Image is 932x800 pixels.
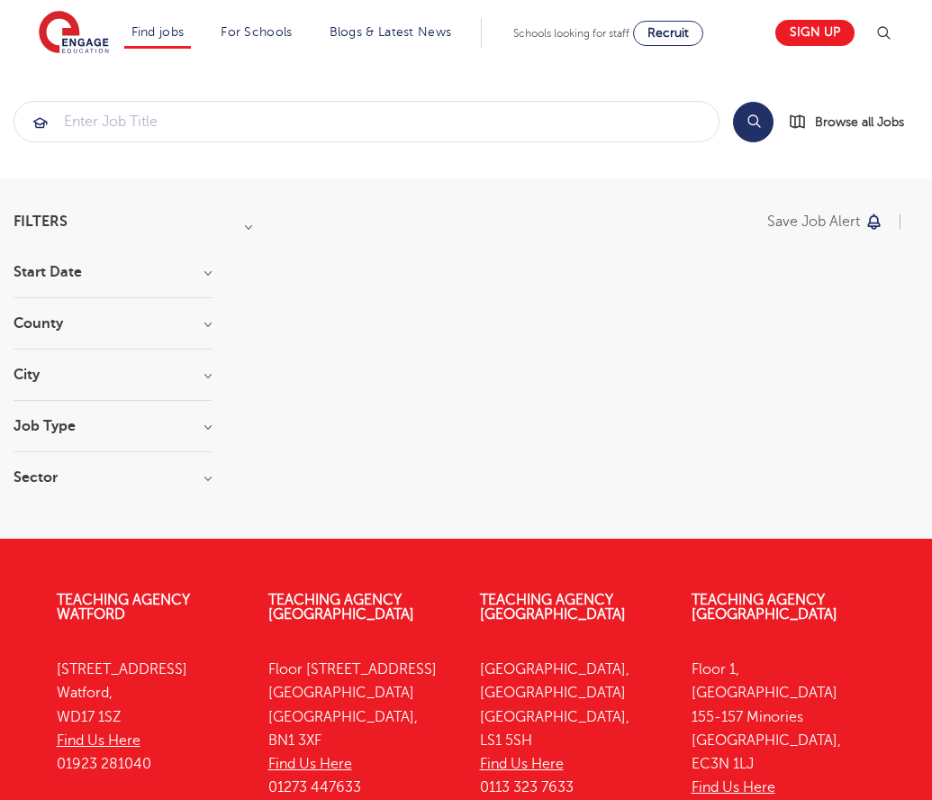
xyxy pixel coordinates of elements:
a: Teaching Agency [GEOGRAPHIC_DATA] [480,592,626,623]
a: Recruit [633,21,703,46]
button: Save job alert [767,214,883,229]
a: For Schools [221,25,292,39]
h3: City [14,368,212,382]
a: Find Us Here [692,779,775,795]
a: Find Us Here [57,732,140,749]
p: Floor [STREET_ADDRESS] [GEOGRAPHIC_DATA] [GEOGRAPHIC_DATA], BN1 3XF 01273 447633 [268,658,453,800]
a: Sign up [775,20,855,46]
button: Search [733,102,774,142]
span: Browse all Jobs [815,112,904,132]
span: Schools looking for staff [513,27,629,40]
p: [GEOGRAPHIC_DATA], [GEOGRAPHIC_DATA] [GEOGRAPHIC_DATA], LS1 5SH 0113 323 7633 [480,658,665,800]
a: Find jobs [131,25,185,39]
a: Teaching Agency [GEOGRAPHIC_DATA] [268,592,414,623]
input: Submit [14,102,719,141]
a: Find Us Here [480,756,564,772]
a: Teaching Agency Watford [57,592,190,623]
span: Recruit [647,26,689,40]
a: Blogs & Latest News [330,25,452,39]
a: Browse all Jobs [788,112,918,132]
h3: Job Type [14,419,212,433]
h3: Start Date [14,265,212,279]
p: [STREET_ADDRESS] Watford, WD17 1SZ 01923 281040 [57,658,241,776]
a: Teaching Agency [GEOGRAPHIC_DATA] [692,592,837,623]
div: Submit [14,101,719,142]
h3: Sector [14,470,212,485]
span: Filters [14,214,68,229]
p: Save job alert [767,214,860,229]
h3: County [14,316,212,331]
img: Engage Education [39,11,109,56]
a: Find Us Here [268,756,352,772]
